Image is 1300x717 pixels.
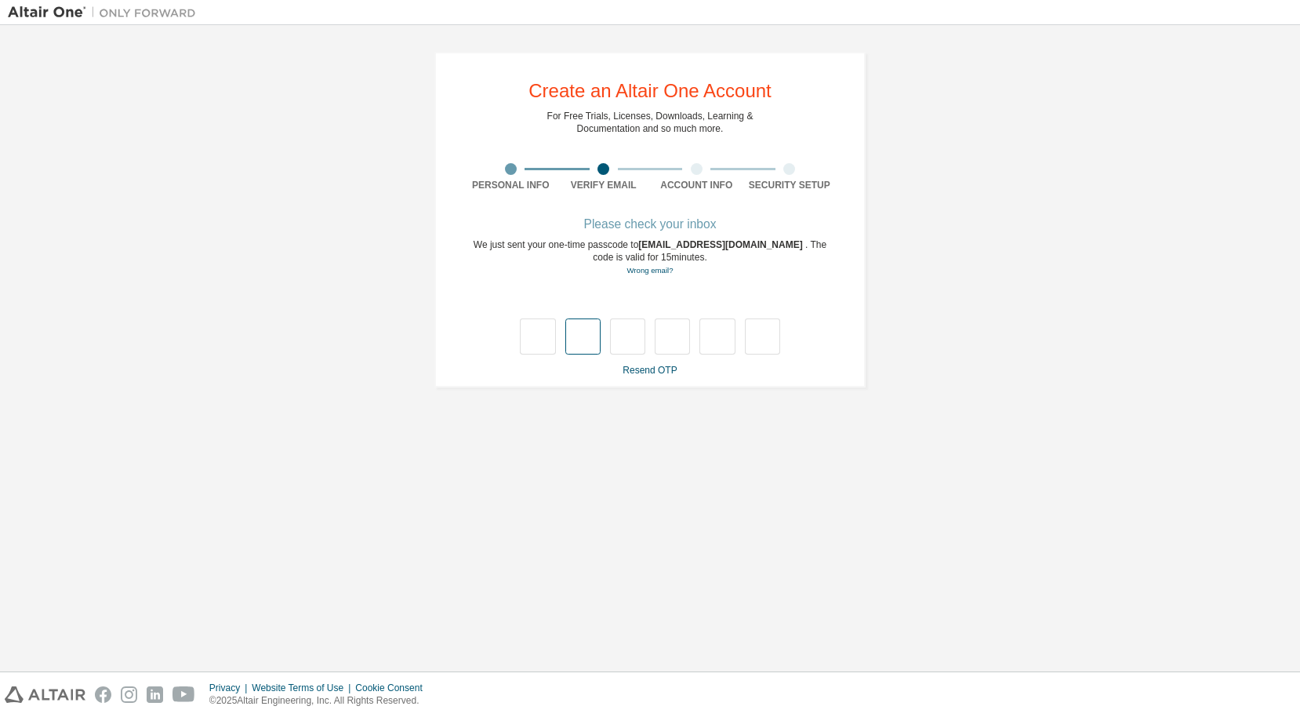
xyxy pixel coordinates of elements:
div: Cookie Consent [355,682,431,694]
img: altair_logo.svg [5,686,85,703]
div: Account Info [650,179,743,191]
p: © 2025 Altair Engineering, Inc. All Rights Reserved. [209,694,432,708]
img: facebook.svg [95,686,111,703]
img: linkedin.svg [147,686,163,703]
span: [EMAIL_ADDRESS][DOMAIN_NAME] [638,239,805,250]
div: For Free Trials, Licenses, Downloads, Learning & Documentation and so much more. [547,110,753,135]
div: Privacy [209,682,252,694]
a: Resend OTP [623,365,677,376]
div: Create an Altair One Account [528,82,772,100]
div: Security Setup [743,179,837,191]
div: We just sent your one-time passcode to . The code is valid for 15 minutes. [464,238,836,277]
div: Website Terms of Use [252,682,355,694]
img: Altair One [8,5,204,20]
img: instagram.svg [121,686,137,703]
a: Go back to the registration form [626,266,673,275]
div: Please check your inbox [464,220,836,229]
div: Personal Info [464,179,557,191]
div: Verify Email [557,179,651,191]
img: youtube.svg [172,686,195,703]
